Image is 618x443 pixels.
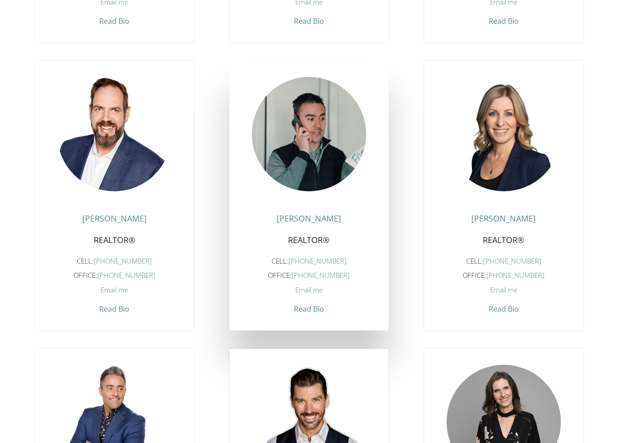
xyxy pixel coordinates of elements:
a: [PHONE_NUMBER] [486,270,544,280]
a: [PHONE_NUMBER] [97,270,155,280]
h4: [PERSON_NAME] [42,214,187,228]
h5: REALTOR® [236,232,382,252]
a: [PHONE_NUMBER] [483,256,541,265]
span: Read Bio [294,299,324,314]
a: [PHONE_NUMBER] [292,270,350,280]
span: Read Bio [294,11,324,26]
span: Office: [74,270,97,280]
h4: [PERSON_NAME] [431,214,576,228]
a: [PHONE_NUMBER] [288,256,346,265]
span: Read Bio [489,299,519,314]
a: [PHONE_NUMBER] [94,256,152,265]
span: Read Bio [489,11,519,26]
h5: REALTOR® [42,232,187,252]
span: Email me [101,285,128,294]
span: Email me [490,285,517,294]
span: Cell: [466,256,483,265]
span: Email me [295,285,323,294]
h5: REALTOR® [431,232,576,252]
span: Office: [268,270,292,280]
h4: [PERSON_NAME] [236,214,382,228]
span: Read Bio [99,11,129,26]
span: Cell: [77,256,94,265]
span: Read Bio [99,299,129,314]
span: Cell: [272,256,288,265]
span: Office: [463,270,486,280]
